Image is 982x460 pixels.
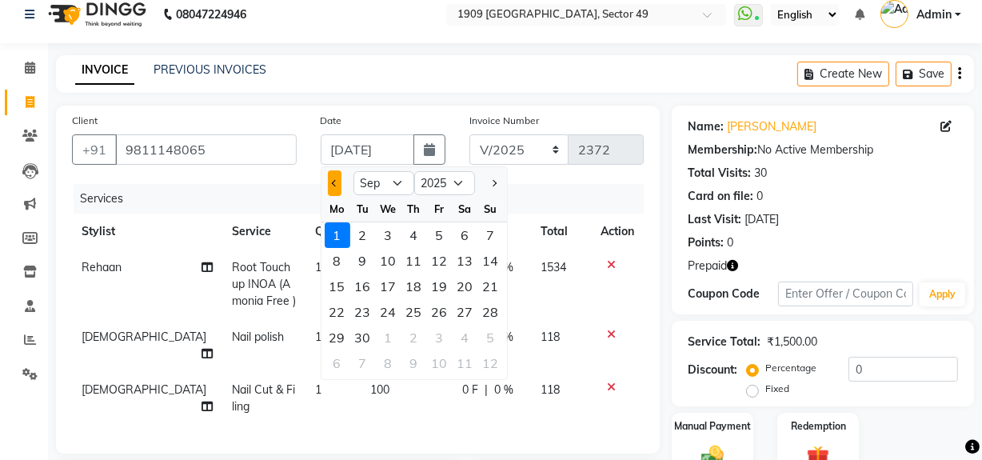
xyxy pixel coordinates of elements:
[462,382,478,398] span: 0 F
[305,214,361,250] th: Qty
[688,211,741,228] div: Last Visit:
[325,299,350,325] div: 22
[82,382,206,397] span: [DEMOGRAPHIC_DATA]
[376,274,401,299] div: 17
[478,299,504,325] div: 28
[232,330,284,344] span: Nail polish
[453,325,478,350] div: Saturday, October 4, 2025
[325,350,350,376] div: 6
[478,248,504,274] div: 14
[478,274,504,299] div: 21
[453,350,478,376] div: 11
[401,222,427,248] div: 4
[688,362,737,378] div: Discount:
[453,299,478,325] div: 27
[350,248,376,274] div: 9
[453,222,478,248] div: Saturday, September 6, 2025
[376,350,401,376] div: Wednesday, October 8, 2025
[674,419,751,434] label: Manual Payment
[754,165,767,182] div: 30
[478,222,504,248] div: Sunday, September 7, 2025
[74,184,656,214] div: Services
[350,325,376,350] div: Tuesday, September 30, 2025
[232,260,296,308] span: Root Touchup INOA (Amonia Free )
[376,274,401,299] div: Wednesday, September 17, 2025
[350,274,376,299] div: Tuesday, September 16, 2025
[485,382,488,398] span: |
[72,114,98,128] label: Client
[486,170,500,196] button: Next month
[325,274,350,299] div: 15
[531,214,591,250] th: Total
[376,248,401,274] div: Wednesday, September 10, 2025
[350,248,376,274] div: Tuesday, September 9, 2025
[315,260,321,274] span: 1
[797,62,889,86] button: Create New
[494,382,513,398] span: 0 %
[401,350,427,376] div: 9
[350,350,376,376] div: Tuesday, October 7, 2025
[767,334,817,350] div: ₹1,500.00
[478,274,504,299] div: Sunday, September 21, 2025
[350,350,376,376] div: 7
[325,325,350,350] div: 29
[896,62,952,86] button: Save
[453,222,478,248] div: 6
[427,350,453,376] div: 10
[376,222,401,248] div: Wednesday, September 3, 2025
[541,330,560,344] span: 118
[453,196,478,222] div: Sa
[756,188,763,205] div: 0
[325,248,350,274] div: 8
[401,248,427,274] div: 11
[350,196,376,222] div: Tu
[478,325,504,350] div: 5
[688,188,753,205] div: Card on file:
[469,114,539,128] label: Invoice Number
[350,325,376,350] div: 30
[75,56,134,85] a: INVOICE
[350,222,376,248] div: Tuesday, September 2, 2025
[315,330,321,344] span: 1
[401,325,427,350] div: 2
[353,171,414,195] select: Select month
[376,325,401,350] div: Wednesday, October 1, 2025
[401,274,427,299] div: 18
[401,222,427,248] div: Thursday, September 4, 2025
[350,274,376,299] div: 16
[321,114,342,128] label: Date
[453,274,478,299] div: Saturday, September 20, 2025
[427,222,453,248] div: Friday, September 5, 2025
[376,325,401,350] div: 1
[325,325,350,350] div: Monday, September 29, 2025
[478,325,504,350] div: Sunday, October 5, 2025
[478,248,504,274] div: Sunday, September 14, 2025
[427,350,453,376] div: Friday, October 10, 2025
[376,222,401,248] div: 3
[453,299,478,325] div: Saturday, September 27, 2025
[688,258,727,274] span: Prepaid
[427,222,453,248] div: 5
[688,165,751,182] div: Total Visits:
[688,286,778,302] div: Coupon Code
[453,325,478,350] div: 4
[478,299,504,325] div: Sunday, September 28, 2025
[401,274,427,299] div: Thursday, September 18, 2025
[591,214,644,250] th: Action
[427,248,453,274] div: Friday, September 12, 2025
[414,171,475,195] select: Select year
[778,282,913,306] input: Enter Offer / Coupon Code
[325,274,350,299] div: Monday, September 15, 2025
[478,350,504,376] div: 12
[325,196,350,222] div: Mo
[688,142,757,158] div: Membership:
[453,248,478,274] div: Saturday, September 13, 2025
[376,248,401,274] div: 10
[427,299,453,325] div: Friday, September 26, 2025
[82,330,206,344] span: [DEMOGRAPHIC_DATA]
[427,196,453,222] div: Fr
[765,382,789,396] label: Fixed
[222,214,305,250] th: Service
[370,382,389,397] span: 100
[376,299,401,325] div: 24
